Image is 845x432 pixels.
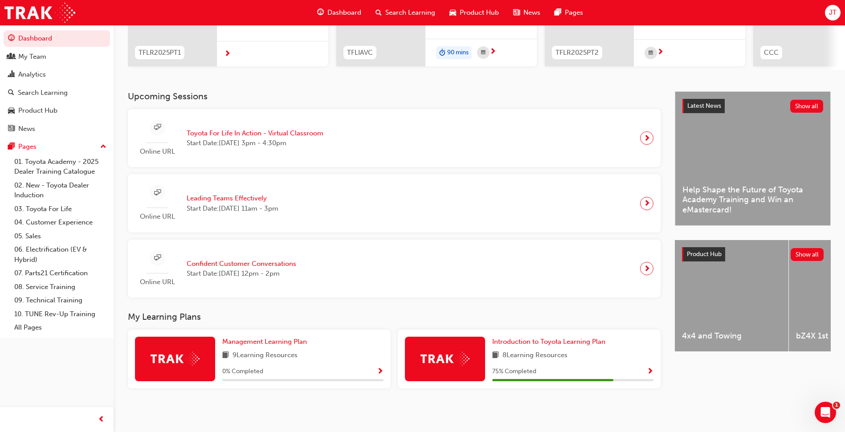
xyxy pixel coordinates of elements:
[682,247,824,261] a: Product HubShow all
[222,338,307,346] span: Management Learning Plan
[829,8,837,18] span: JT
[18,69,46,80] div: Analytics
[687,102,721,110] span: Latest News
[222,350,229,361] span: book-icon
[135,212,180,222] span: Online URL
[18,124,35,134] div: News
[135,147,180,157] span: Online URL
[4,102,110,119] a: Product Hub
[8,35,15,43] span: guage-icon
[368,4,442,22] a: search-iconSearch Learning
[98,414,105,425] span: prev-icon
[4,49,110,65] a: My Team
[187,204,278,214] span: Start Date: [DATE] 11am - 3pm
[11,155,110,179] a: 01. Toyota Academy - 2025 Dealer Training Catalogue
[18,106,57,116] div: Product Hub
[327,8,361,18] span: Dashboard
[490,48,496,56] span: next-icon
[675,240,788,351] a: 4x4 and Towing
[682,99,823,113] a: Latest NewsShow all
[4,121,110,137] a: News
[682,331,781,341] span: 4x4 and Towing
[547,4,590,22] a: pages-iconPages
[224,50,231,58] span: next-icon
[151,352,200,366] img: Trak
[317,7,324,18] span: guage-icon
[791,248,824,261] button: Show all
[647,368,653,376] span: Show Progress
[135,247,653,291] a: Online URLConfident Customer ConversationsStart Date:[DATE] 12pm - 2pm
[790,100,824,113] button: Show all
[687,250,722,258] span: Product Hub
[11,216,110,229] a: 04. Customer Experience
[481,47,486,58] span: calendar-icon
[502,350,567,361] span: 8 Learning Resources
[135,116,653,160] a: Online URLToyota For Life In Action - Virtual ClassroomStart Date:[DATE] 3pm - 4:30pm
[657,49,664,57] span: next-icon
[447,48,469,58] span: 90 mins
[833,402,840,409] span: 1
[682,185,823,215] span: Help Shape the Future of Toyota Academy Training and Win an eMastercard!
[187,138,323,148] span: Start Date: [DATE] 3pm - 4:30pm
[649,48,653,59] span: calendar-icon
[506,4,547,22] a: news-iconNews
[4,85,110,101] a: Search Learning
[11,307,110,321] a: 10. TUNE Rev-Up Training
[8,107,15,115] span: car-icon
[377,368,384,376] span: Show Progress
[128,91,661,102] h3: Upcoming Sessions
[439,47,445,59] span: duration-icon
[4,139,110,155] button: Pages
[233,350,298,361] span: 9 Learning Resources
[647,366,653,377] button: Show Progress
[675,91,831,226] a: Latest NewsShow allHelp Shape the Future of Toyota Academy Training and Win an eMastercard!
[8,53,15,61] span: people-icon
[4,3,75,23] img: Trak
[513,7,520,18] span: news-icon
[187,259,296,269] span: Confident Customer Conversations
[310,4,368,22] a: guage-iconDashboard
[376,7,382,18] span: search-icon
[11,202,110,216] a: 03. Toyota For Life
[492,337,609,347] a: Introduction to Toyota Learning Plan
[11,280,110,294] a: 08. Service Training
[135,181,653,225] a: Online URLLeading Teams EffectivelyStart Date:[DATE] 11am - 3pm
[187,269,296,279] span: Start Date: [DATE] 12pm - 2pm
[565,8,583,18] span: Pages
[523,8,540,18] span: News
[11,293,110,307] a: 09. Technical Training
[4,29,110,139] button: DashboardMy TeamAnalyticsSearch LearningProduct HubNews
[18,52,46,62] div: My Team
[154,253,161,264] span: sessionType_ONLINE_URL-icon
[347,48,373,58] span: TFLIAVC
[187,128,323,139] span: Toyota For Life In Action - Virtual Classroom
[154,187,161,199] span: sessionType_ONLINE_URL-icon
[420,352,469,366] img: Trak
[154,122,161,133] span: sessionType_ONLINE_URL-icon
[11,243,110,266] a: 06. Electrification (EV & Hybrid)
[644,132,650,144] span: next-icon
[4,30,110,47] a: Dashboard
[222,367,263,377] span: 0 % Completed
[187,193,278,204] span: Leading Teams Effectively
[449,7,456,18] span: car-icon
[492,338,605,346] span: Introduction to Toyota Learning Plan
[377,366,384,377] button: Show Progress
[644,197,650,210] span: next-icon
[11,266,110,280] a: 07. Parts21 Certification
[460,8,499,18] span: Product Hub
[18,142,37,152] div: Pages
[555,48,599,58] span: TFLR2025PT2
[11,179,110,202] a: 02. New - Toyota Dealer Induction
[4,66,110,83] a: Analytics
[11,321,110,334] a: All Pages
[815,402,836,423] iframe: Intercom live chat
[764,48,779,58] span: CCC
[825,5,841,20] button: JT
[100,141,106,153] span: up-icon
[555,7,561,18] span: pages-icon
[8,89,14,97] span: search-icon
[135,277,180,287] span: Online URL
